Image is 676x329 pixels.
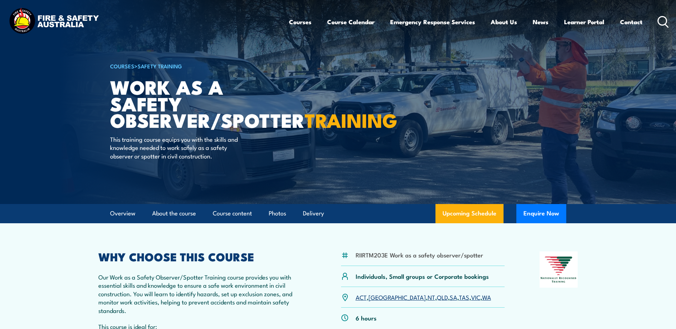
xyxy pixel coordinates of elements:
a: TAS [459,293,469,301]
a: About the course [152,204,196,223]
a: Courses [289,12,311,31]
li: RIIRTM203E Work as a safety observer/spotter [356,251,483,259]
a: Overview [110,204,135,223]
a: Learner Portal [564,12,604,31]
p: , , , , , , , [356,293,491,301]
a: NT [428,293,435,301]
a: [GEOGRAPHIC_DATA] [368,293,426,301]
a: SA [450,293,457,301]
a: Course content [213,204,252,223]
p: Our Work as a Safety Observer/Spotter Training course provides you with essential skills and know... [98,273,306,314]
h6: > [110,62,286,70]
a: Delivery [303,204,324,223]
a: QLD [437,293,448,301]
a: Safety Training [138,62,182,70]
a: News [533,12,548,31]
button: Enquire Now [516,204,566,223]
p: Individuals, Small groups or Corporate bookings [356,272,489,280]
a: Photos [269,204,286,223]
a: Course Calendar [327,12,375,31]
strong: TRAINING [305,105,397,134]
a: VIC [471,293,480,301]
h1: Work as a Safety Observer/Spotter [110,78,286,128]
p: This training course equips you with the skills and knowledge needed to work safely as a safety o... [110,135,240,160]
a: ACT [356,293,367,301]
p: 6 hours [356,314,377,322]
a: WA [482,293,491,301]
h2: WHY CHOOSE THIS COURSE [98,251,306,261]
a: COURSES [110,62,134,70]
a: Emergency Response Services [390,12,475,31]
a: Contact [620,12,643,31]
a: Upcoming Schedule [435,204,504,223]
img: Nationally Recognised Training logo. [540,251,578,288]
a: About Us [491,12,517,31]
